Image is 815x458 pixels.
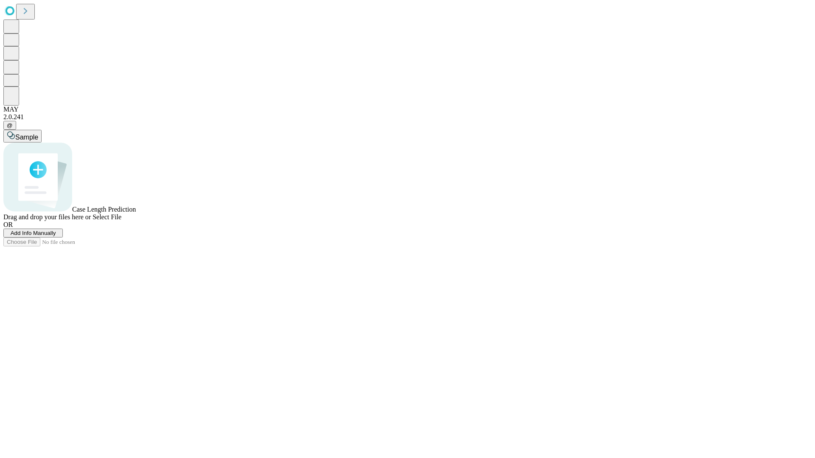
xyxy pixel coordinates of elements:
button: Add Info Manually [3,229,63,237]
span: Select File [93,213,121,221]
div: MAY [3,106,812,113]
span: @ [7,122,13,128]
div: 2.0.241 [3,113,812,121]
span: Case Length Prediction [72,206,136,213]
span: Add Info Manually [11,230,56,236]
button: Sample [3,130,42,142]
span: OR [3,221,13,228]
span: Drag and drop your files here or [3,213,91,221]
span: Sample [15,134,38,141]
button: @ [3,121,16,130]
